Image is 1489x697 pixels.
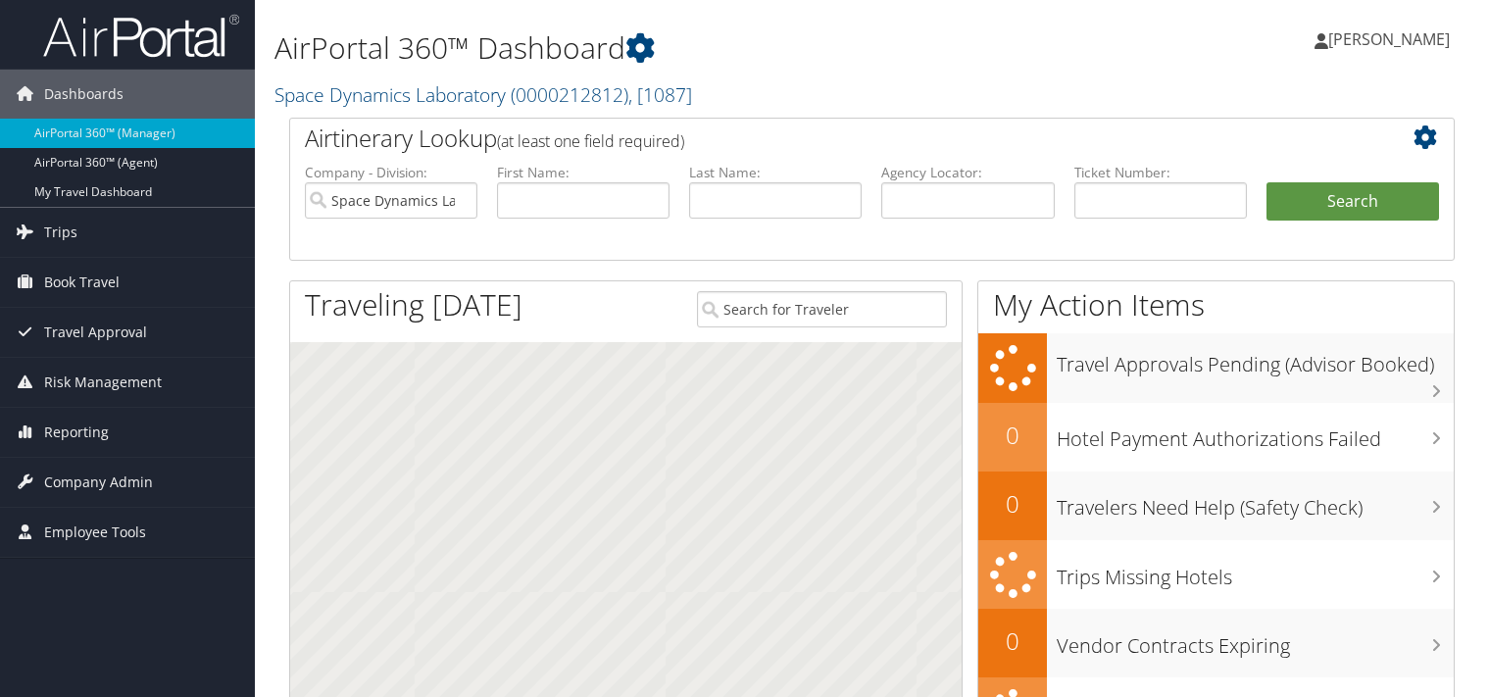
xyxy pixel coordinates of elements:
h3: Hotel Payment Authorizations Failed [1057,416,1454,453]
label: Agency Locator: [881,163,1054,182]
span: [PERSON_NAME] [1328,28,1450,50]
a: [PERSON_NAME] [1315,10,1469,69]
a: 0Travelers Need Help (Safety Check) [978,472,1454,540]
span: , [ 1087 ] [628,81,692,108]
h2: Airtinerary Lookup [305,122,1342,155]
a: Trips Missing Hotels [978,540,1454,610]
h3: Travel Approvals Pending (Advisor Booked) [1057,341,1454,378]
label: Company - Division: [305,163,477,182]
button: Search [1266,182,1439,222]
span: Dashboards [44,70,124,119]
h3: Vendor Contracts Expiring [1057,622,1454,660]
a: Travel Approvals Pending (Advisor Booked) [978,333,1454,403]
h3: Trips Missing Hotels [1057,554,1454,591]
label: Last Name: [689,163,862,182]
label: First Name: [497,163,670,182]
span: Trips [44,208,77,257]
span: Reporting [44,408,109,457]
h3: Travelers Need Help (Safety Check) [1057,484,1454,522]
span: Employee Tools [44,508,146,557]
span: ( 0000212812 ) [511,81,628,108]
span: Travel Approval [44,308,147,357]
h2: 0 [978,419,1047,452]
span: (at least one field required) [497,130,684,152]
h1: My Action Items [978,284,1454,325]
span: Risk Management [44,358,162,407]
a: Space Dynamics Laboratory [274,81,692,108]
span: Book Travel [44,258,120,307]
img: airportal-logo.png [43,13,239,59]
a: 0Vendor Contracts Expiring [978,609,1454,677]
h2: 0 [978,487,1047,521]
label: Ticket Number: [1074,163,1247,182]
h1: AirPortal 360™ Dashboard [274,27,1071,69]
a: 0Hotel Payment Authorizations Failed [978,403,1454,472]
span: Company Admin [44,458,153,507]
h2: 0 [978,624,1047,658]
h1: Traveling [DATE] [305,284,522,325]
input: Search for Traveler [697,291,948,327]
